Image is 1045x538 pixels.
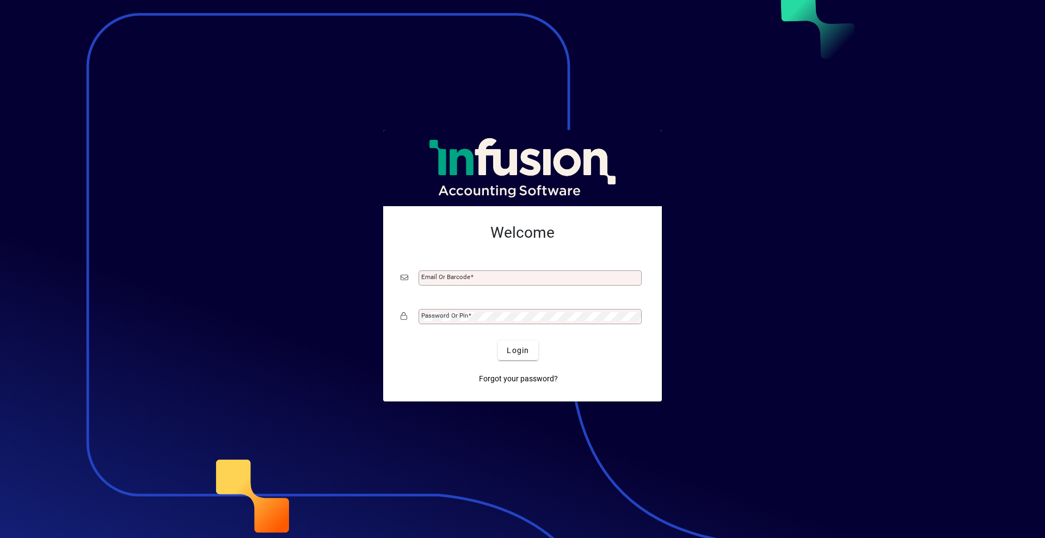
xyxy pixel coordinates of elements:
[475,369,562,388] a: Forgot your password?
[421,273,470,281] mat-label: Email or Barcode
[421,312,468,319] mat-label: Password or Pin
[498,341,538,360] button: Login
[401,224,644,242] h2: Welcome
[479,373,558,385] span: Forgot your password?
[507,345,529,356] span: Login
